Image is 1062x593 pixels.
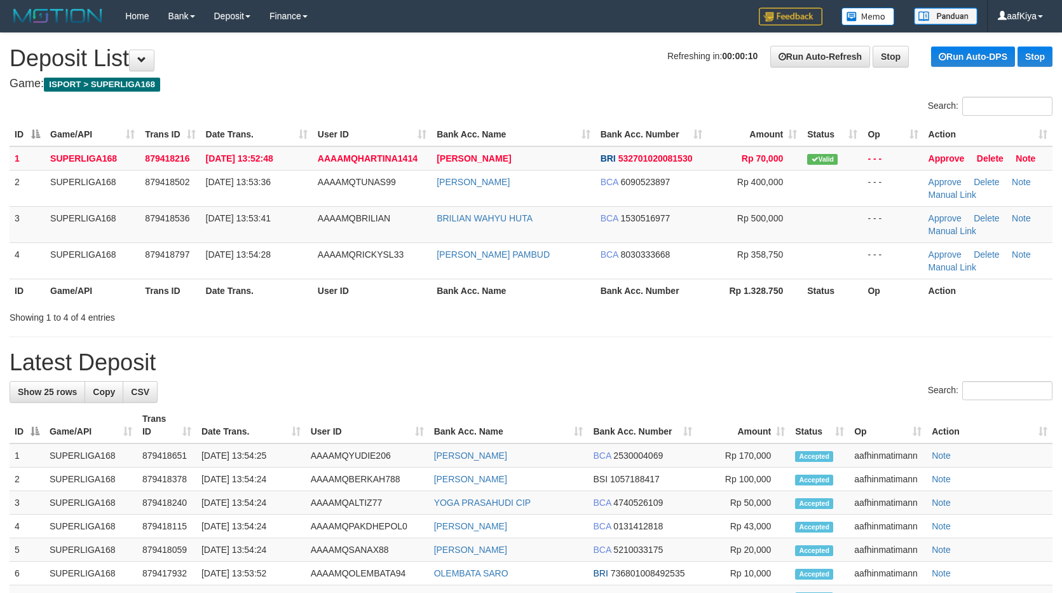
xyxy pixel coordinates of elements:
td: [DATE] 13:54:24 [196,515,306,538]
th: ID: activate to sort column descending [10,123,45,146]
a: YOGA PRASAHUDI CIP [434,498,531,508]
th: ID [10,279,45,302]
a: Approve [929,177,962,187]
a: CSV [123,381,158,403]
td: Rp 170,000 [697,443,790,468]
span: 879418216 [145,153,189,164]
th: Status: activate to sort column ascending [790,407,849,443]
a: Stop [1018,46,1052,67]
td: aafhinmatimann [849,443,927,468]
span: Rp 500,000 [737,213,783,223]
th: Game/API: activate to sort column ascending [44,407,137,443]
a: Note [932,498,951,508]
span: Refreshing in: [667,51,758,61]
th: Bank Acc. Number: activate to sort column ascending [596,123,707,146]
a: [PERSON_NAME] [434,474,507,484]
img: Feedback.jpg [759,8,822,25]
td: 879418115 [137,515,196,538]
a: BRILIAN WAHYU HUTA [437,213,533,223]
td: 879418240 [137,491,196,515]
td: Rp 100,000 [697,468,790,491]
td: [DATE] 13:54:25 [196,443,306,468]
span: BCA [601,213,618,223]
td: 1 [10,146,45,171]
td: 879418651 [137,443,196,468]
th: Action [923,279,1052,302]
th: Date Trans.: activate to sort column ascending [201,123,313,146]
span: Copy 1530516977 to clipboard [621,213,671,223]
th: Date Trans. [201,279,313,302]
th: Bank Acc. Number: activate to sort column ascending [588,407,697,443]
a: [PERSON_NAME] [437,153,511,164]
a: Show 25 rows [10,381,85,403]
span: 879418797 [145,249,189,260]
span: AAAAMQRICKYSL33 [318,249,404,260]
a: Run Auto-Refresh [770,46,870,67]
td: aafhinmatimann [849,515,927,538]
a: Approve [929,153,965,164]
span: 879418536 [145,213,189,223]
a: Manual Link [929,226,977,236]
td: 879417932 [137,562,196,585]
span: Copy 2530004069 to clipboard [613,450,663,461]
td: SUPERLIGA168 [45,146,140,171]
td: 4 [10,515,44,538]
th: Op: activate to sort column ascending [849,407,927,443]
td: SUPERLIGA168 [44,443,137,468]
th: Op: activate to sort column ascending [862,123,923,146]
span: Copy 4740526109 to clipboard [613,498,663,508]
td: 2 [10,170,45,206]
span: Copy 0131412818 to clipboard [613,521,663,531]
td: SUPERLIGA168 [44,562,137,585]
td: AAAAMQYUDIE206 [306,443,429,468]
th: Trans ID: activate to sort column ascending [140,123,200,146]
a: Note [932,568,951,578]
td: SUPERLIGA168 [44,491,137,515]
input: Search: [962,97,1052,116]
span: Accepted [795,498,833,509]
span: BCA [593,521,611,531]
span: Rp 358,750 [737,249,783,260]
a: Note [1012,177,1031,187]
td: AAAAMQOLEMBATA94 [306,562,429,585]
td: aafhinmatimann [849,538,927,562]
span: BCA [601,177,618,187]
a: Delete [974,213,999,223]
a: [PERSON_NAME] [437,177,510,187]
th: Trans ID: activate to sort column ascending [137,407,196,443]
a: Delete [974,249,999,260]
span: BSI [593,474,608,484]
span: Rp 70,000 [742,153,783,164]
a: Note [932,474,951,484]
span: BCA [593,450,611,461]
h1: Latest Deposit [10,350,1052,375]
td: Rp 50,000 [697,491,790,515]
span: AAAAMQBRILIAN [318,213,390,223]
td: 3 [10,491,44,515]
span: BCA [593,498,611,508]
span: BRI [593,568,608,578]
td: 2 [10,468,44,491]
a: Manual Link [929,262,977,272]
th: User ID: activate to sort column ascending [306,407,429,443]
a: Approve [929,249,962,260]
a: [PERSON_NAME] PAMBUD [437,249,550,260]
th: Action: activate to sort column ascending [927,407,1052,443]
a: Note [1016,153,1035,164]
span: [DATE] 13:54:28 [206,249,271,260]
span: [DATE] 13:53:41 [206,213,271,223]
th: Bank Acc. Number [596,279,707,302]
td: 1 [10,443,44,468]
th: Amount: activate to sort column ascending [707,123,802,146]
td: SUPERLIGA168 [44,468,137,491]
td: SUPERLIGA168 [44,538,137,562]
td: aafhinmatimann [849,468,927,491]
td: Rp 43,000 [697,515,790,538]
h4: Game: [10,78,1052,90]
td: aafhinmatimann [849,562,927,585]
a: Manual Link [929,190,977,200]
h1: Deposit List [10,46,1052,71]
td: Rp 10,000 [697,562,790,585]
td: SUPERLIGA168 [45,170,140,206]
span: Valid transaction [807,154,838,165]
